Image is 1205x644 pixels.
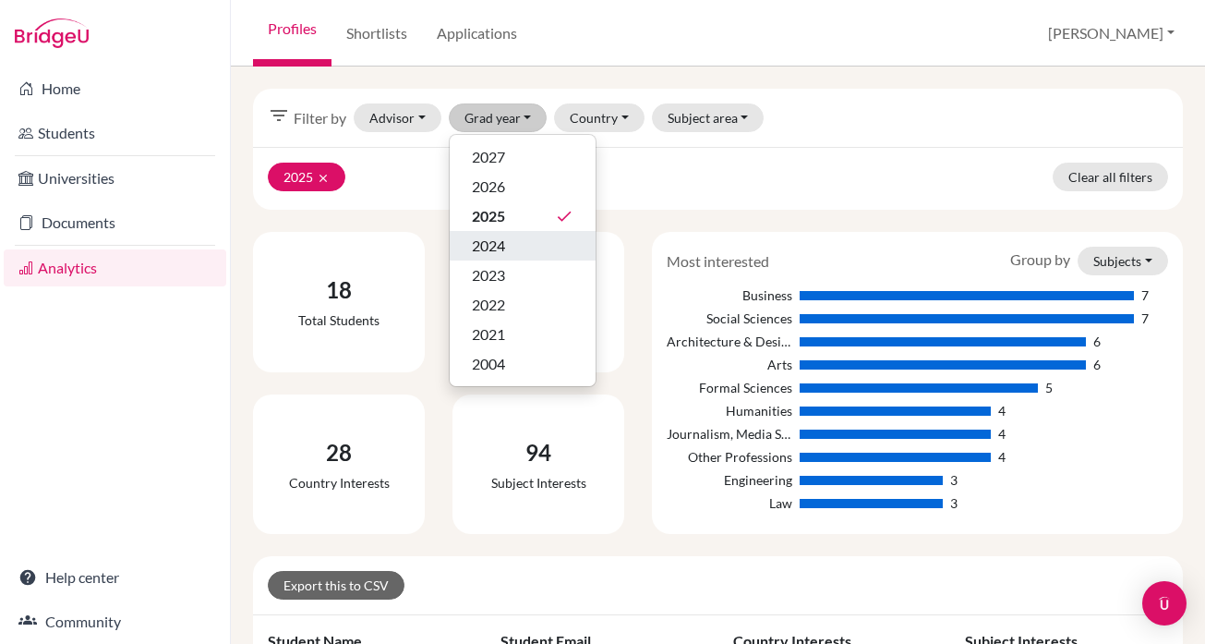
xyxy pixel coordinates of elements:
div: 4 [998,401,1006,420]
a: Home [4,70,226,107]
div: Engineering [667,470,792,490]
a: Analytics [4,249,226,286]
i: done [555,207,573,225]
div: 94 [491,436,586,469]
div: Law [667,493,792,513]
div: Business [667,286,792,305]
a: Documents [4,204,226,241]
div: Other Professions [667,447,792,467]
span: 2004 [472,353,505,375]
a: Community [4,603,226,640]
a: Help center [4,559,226,596]
button: Country [554,103,645,132]
a: Export this to CSV [268,571,404,600]
div: Open Intercom Messenger [1142,581,1187,626]
div: Social Sciences [667,309,792,328]
button: 2025clear [268,163,345,191]
a: Universities [4,160,226,197]
button: Subjects [1078,247,1168,275]
i: filter_list [268,104,290,127]
button: 2026 [450,172,596,201]
button: 2021 [450,320,596,349]
span: Filter by [294,107,346,129]
button: Advisor [354,103,441,132]
div: Group by [996,247,1182,275]
span: 2023 [472,264,505,286]
span: 2025 [472,205,505,227]
img: Bridge-U [15,18,89,48]
button: 2027 [450,142,596,172]
div: 6 [1093,355,1101,374]
div: Arts [667,355,792,374]
button: 2022 [450,290,596,320]
div: Architecture & Design [667,332,792,351]
div: 5 [1045,378,1053,397]
div: Subject interests [491,473,586,492]
div: 3 [950,493,958,513]
span: 2027 [472,146,505,168]
span: 2021 [472,323,505,346]
button: 2004 [450,349,596,379]
span: 2024 [472,235,505,257]
div: Grad year [449,134,596,387]
button: 2024 [450,231,596,261]
div: 7 [1141,286,1149,305]
span: 2026 [472,176,505,198]
div: 4 [998,447,1006,467]
div: 7 [1141,309,1149,328]
div: Formal Sciences [667,378,792,397]
button: Grad year [449,103,548,132]
span: 2022 [472,294,505,316]
button: 2023 [450,261,596,290]
div: 6 [1093,332,1101,351]
div: 3 [950,470,958,490]
i: clear [317,172,330,185]
a: Clear all filters [1053,163,1168,191]
div: Journalism, Media Studies & Communication [667,424,792,444]
button: [PERSON_NAME] [1040,16,1183,51]
div: Humanities [667,401,792,420]
div: 4 [998,424,1006,444]
div: Total students [298,310,380,330]
div: 18 [298,273,380,307]
div: Country interests [289,473,390,492]
button: 2025done [450,201,596,231]
div: 28 [289,436,390,469]
div: Most interested [653,250,783,273]
button: Subject area [652,103,765,132]
a: Students [4,115,226,152]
